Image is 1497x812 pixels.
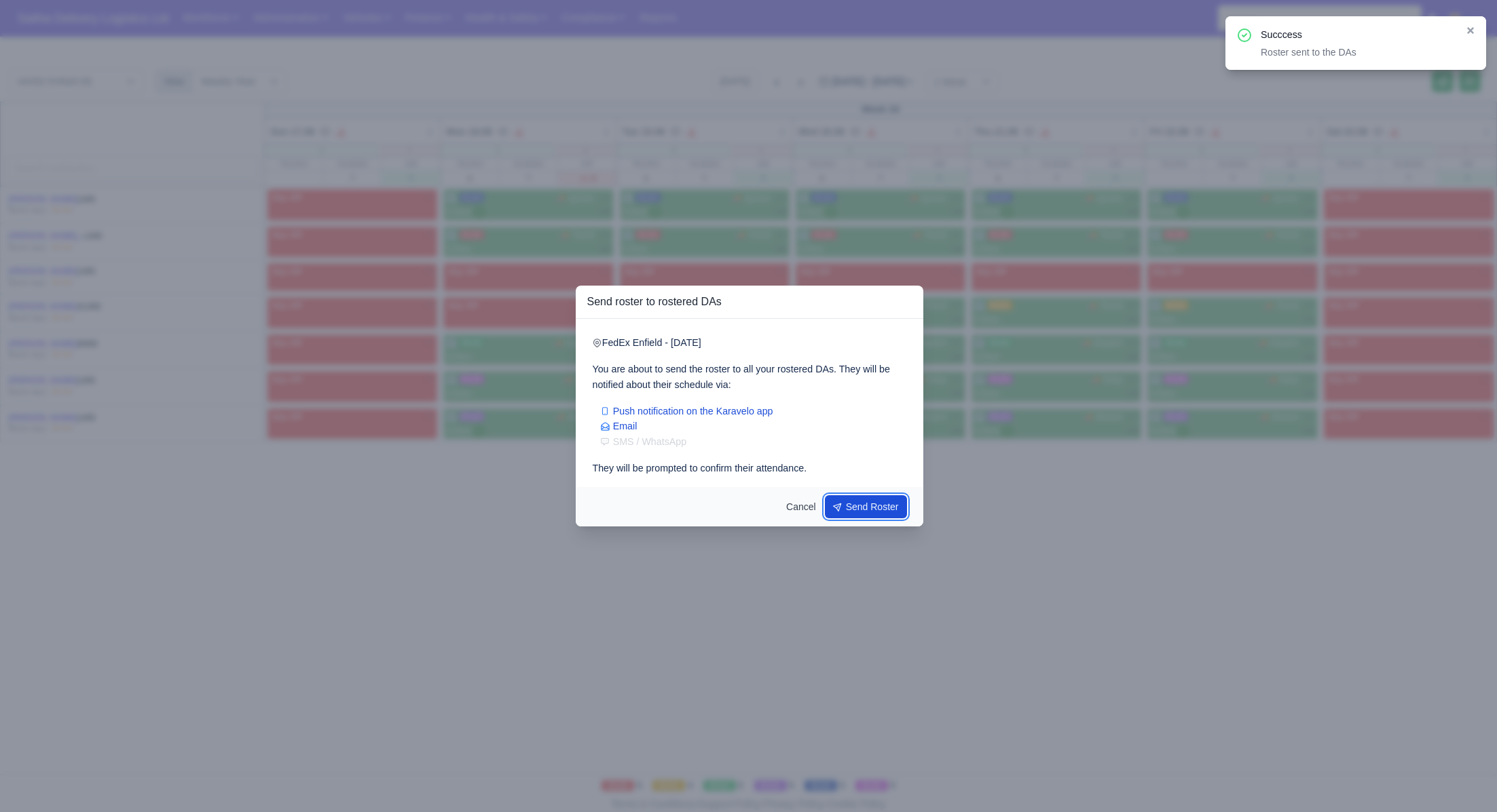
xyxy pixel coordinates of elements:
div: You are about to send the roster to all your rostered DAs. They will be notified about their sche... [592,362,907,393]
iframe: Chat Widget [1429,747,1497,812]
div: Succcess [1261,27,1455,43]
li: SMS / WhatsApp [600,434,907,450]
h3: Send roster to rostered DAs [587,294,912,310]
div: They will be prompted to confirm their attendance. [592,461,907,476]
li: Email [600,419,907,434]
p: FedEx Enfield - [DATE] [592,335,907,351]
a: Cancel [777,495,825,518]
button: Send Roster [825,495,908,518]
div: Roster sent to the DAs [1261,45,1455,59]
li: Push notification on the Karavelo app [600,404,907,419]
